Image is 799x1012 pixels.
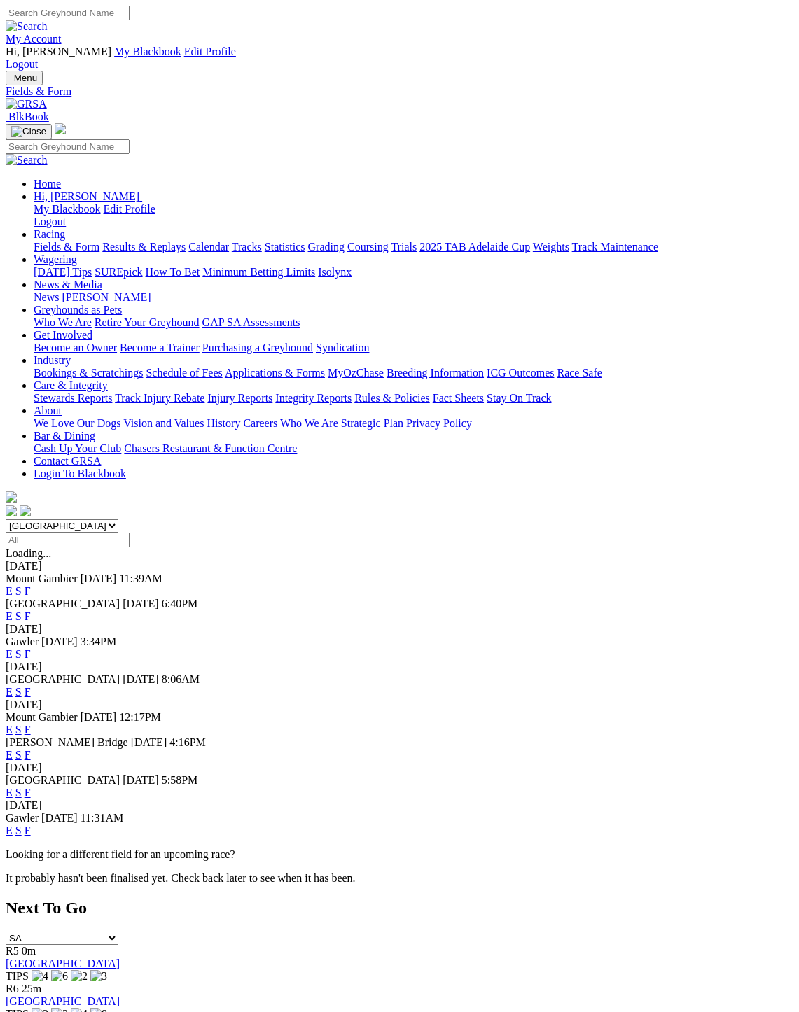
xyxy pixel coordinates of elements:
a: Minimum Betting Limits [202,266,315,278]
span: [PERSON_NAME] Bridge [6,736,128,748]
a: Injury Reports [207,392,272,404]
span: 3:34PM [81,635,117,647]
a: Fields & Form [6,85,793,98]
span: 4:16PM [169,736,206,748]
a: Race Safe [557,367,602,379]
a: Racing [34,228,65,240]
a: S [15,585,22,597]
span: 11:31AM [81,812,124,824]
a: S [15,686,22,698]
a: We Love Our Dogs [34,417,120,429]
span: [GEOGRAPHIC_DATA] [6,598,120,610]
a: Industry [34,354,71,366]
img: twitter.svg [20,505,31,516]
img: 2 [71,970,88,983]
a: BlkBook [6,111,49,122]
a: Applications & Forms [225,367,325,379]
span: 6:40PM [162,598,198,610]
a: [DATE] Tips [34,266,92,278]
a: Trials [391,241,417,253]
div: Wagering [34,266,793,279]
span: [DATE] [81,572,117,584]
a: Syndication [316,342,369,353]
span: [DATE] [81,711,117,723]
span: Hi, [PERSON_NAME] [6,45,111,57]
a: Wagering [34,253,77,265]
a: E [6,824,13,836]
img: 3 [90,970,107,983]
a: My Blackbook [114,45,181,57]
a: Who We Are [280,417,338,429]
button: Toggle navigation [6,124,52,139]
div: Get Involved [34,342,793,354]
span: Gawler [6,812,39,824]
input: Select date [6,533,130,547]
span: [DATE] [131,736,167,748]
div: [DATE] [6,623,793,635]
span: Mount Gambier [6,711,78,723]
a: Logout [6,58,38,70]
a: Hi, [PERSON_NAME] [34,190,142,202]
span: [DATE] [123,774,159,786]
img: Search [6,20,48,33]
a: Stewards Reports [34,392,112,404]
a: Chasers Restaurant & Function Centre [124,442,297,454]
a: MyOzChase [328,367,384,379]
a: Calendar [188,241,229,253]
img: logo-grsa-white.png [55,123,66,134]
a: News [34,291,59,303]
a: Greyhounds as Pets [34,304,122,316]
a: [GEOGRAPHIC_DATA] [6,957,120,969]
div: My Account [6,45,793,71]
span: Menu [14,73,37,83]
a: Tracks [232,241,262,253]
img: GRSA [6,98,47,111]
span: Loading... [6,547,51,559]
span: Mount Gambier [6,572,78,584]
a: Cash Up Your Club [34,442,121,454]
a: F [25,610,31,622]
input: Search [6,6,130,20]
a: E [6,686,13,698]
span: [GEOGRAPHIC_DATA] [6,774,120,786]
div: [DATE] [6,698,793,711]
a: News & Media [34,279,102,290]
a: F [25,648,31,660]
a: Get Involved [34,329,92,341]
a: How To Bet [146,266,200,278]
img: facebook.svg [6,505,17,516]
p: Looking for a different field for an upcoming race? [6,848,793,861]
span: 25m [22,983,41,995]
div: Bar & Dining [34,442,793,455]
a: Become an Owner [34,342,117,353]
a: E [6,787,13,799]
div: About [34,417,793,430]
a: Track Maintenance [572,241,658,253]
a: Results & Replays [102,241,186,253]
div: Hi, [PERSON_NAME] [34,203,793,228]
button: Toggle navigation [6,71,43,85]
a: F [25,787,31,799]
a: F [25,724,31,736]
a: History [207,417,240,429]
a: F [25,749,31,761]
span: 12:17PM [119,711,161,723]
div: [DATE] [6,761,793,774]
a: Fact Sheets [433,392,484,404]
span: Gawler [6,635,39,647]
a: Stay On Track [487,392,551,404]
div: Racing [34,241,793,253]
a: Statistics [265,241,305,253]
a: Schedule of Fees [146,367,222,379]
a: Who We Are [34,316,92,328]
a: Vision and Values [123,417,204,429]
a: S [15,749,22,761]
input: Search [6,139,130,154]
partial: It probably hasn't been finalised yet. Check back later to see when it has been. [6,872,356,884]
a: F [25,585,31,597]
a: Isolynx [318,266,352,278]
a: GAP SA Assessments [202,316,300,328]
span: 5:58PM [162,774,198,786]
a: Purchasing a Greyhound [202,342,313,353]
div: Greyhounds as Pets [34,316,793,329]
